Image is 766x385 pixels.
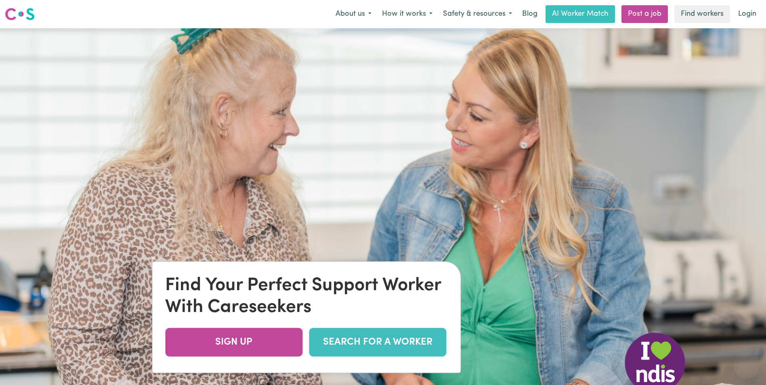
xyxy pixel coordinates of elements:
[309,328,446,356] a: SEARCH FOR A WORKER
[165,274,447,318] div: Find Your Perfect Support Worker With Careseekers
[546,5,615,23] a: AI Worker Match
[674,5,730,23] a: Find workers
[517,5,542,23] a: Blog
[377,6,438,23] button: How it works
[621,5,668,23] a: Post a job
[438,6,517,23] button: Safety & resources
[165,328,302,356] a: SIGN UP
[330,6,377,23] button: About us
[733,5,761,23] a: Login
[5,7,35,21] img: Careseekers logo
[734,353,760,379] iframe: Button to launch messaging window
[5,5,35,23] a: Careseekers logo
